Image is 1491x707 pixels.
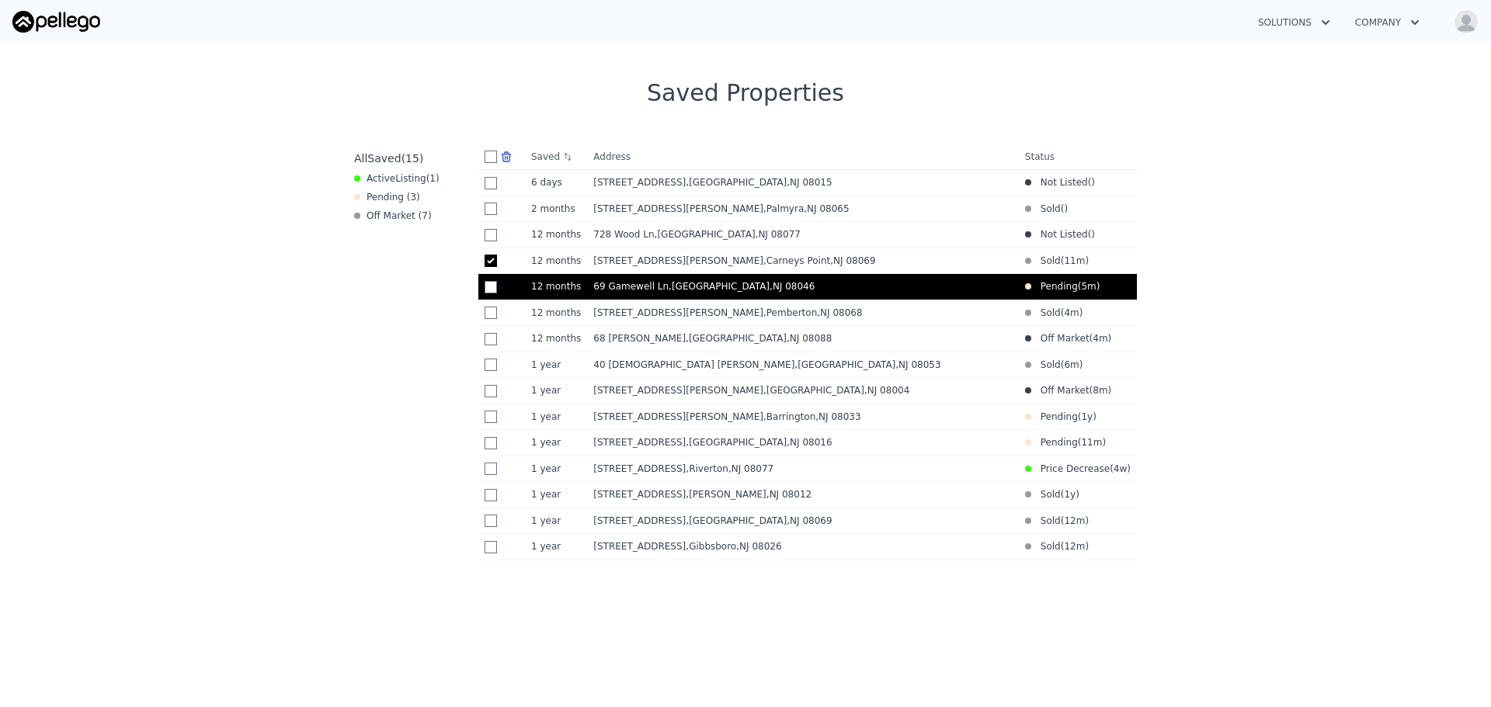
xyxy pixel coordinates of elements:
[593,203,763,214] span: [STREET_ADDRESS][PERSON_NAME]
[787,333,832,344] span: , NJ 08088
[531,540,581,553] time: 2024-08-16 01:59
[686,541,787,552] span: , Gibbsboro
[686,177,838,188] span: , [GEOGRAPHIC_DATA]
[593,229,654,240] span: 728 Wood Ln
[1343,9,1432,36] button: Company
[593,333,686,344] span: 68 [PERSON_NAME]
[1031,540,1065,553] span: Sold (
[815,411,860,422] span: , NJ 08033
[763,385,916,396] span: , [GEOGRAPHIC_DATA]
[1085,540,1089,553] span: )
[1031,203,1065,215] span: Sold (
[1079,307,1083,319] span: )
[367,172,440,185] span: Active ( 1 )
[531,515,581,527] time: 2024-08-22 13:08
[593,385,763,396] span: [STREET_ADDRESS][PERSON_NAME]
[686,437,838,448] span: , [GEOGRAPHIC_DATA]
[1093,332,1107,345] time: 2025-06-03 17:05
[354,151,423,166] div: All ( 15 )
[1031,384,1093,397] span: Off Market (
[1031,228,1092,241] span: Not Listed (
[770,281,815,292] span: , NJ 08046
[804,203,849,214] span: , NJ 08065
[593,281,669,292] span: 69 Gamewell Ln
[686,489,818,500] span: , [PERSON_NAME]
[593,359,794,370] span: 40 [DEMOGRAPHIC_DATA] [PERSON_NAME]
[531,359,581,371] time: 2024-09-20 21:57
[1031,359,1065,371] span: Sold (
[531,384,581,397] time: 2024-08-31 16:37
[525,144,587,169] th: Saved
[864,385,909,396] span: , NJ 08004
[1031,332,1093,345] span: Off Market (
[1064,255,1085,267] time: 2024-10-25 11:42
[593,437,686,448] span: [STREET_ADDRESS]
[1064,488,1076,501] time: 2024-09-06 18:37
[531,255,581,267] time: 2024-10-14 13:06
[756,229,801,240] span: , NJ 08077
[1031,411,1082,423] span: Pending (
[1019,144,1137,170] th: Status
[1031,176,1092,189] span: Not Listed (
[763,307,869,318] span: , Pemberton
[1031,436,1082,449] span: Pending (
[686,463,780,474] span: , Riverton
[1127,463,1131,475] span: )
[1081,436,1102,449] time: 2024-10-24 08:21
[587,144,1019,170] th: Address
[367,152,401,165] span: Saved
[766,489,812,500] span: , NJ 08012
[354,191,420,203] div: Pending ( 3 )
[669,281,821,292] span: , [GEOGRAPHIC_DATA]
[1079,359,1083,371] span: )
[1064,540,1085,553] time: 2024-09-30 18:02
[593,489,686,500] span: [STREET_ADDRESS]
[736,541,781,552] span: , NJ 08026
[531,488,581,501] time: 2024-08-26 13:03
[1093,411,1097,423] span: )
[531,411,581,423] time: 2024-08-29 01:33
[1064,359,1079,371] time: 2025-04-03 15:10
[593,463,686,474] span: [STREET_ADDRESS]
[531,436,581,449] time: 2024-08-28 13:08
[531,463,581,475] time: 2024-08-27 19:46
[763,411,867,422] span: , Barrington
[1108,384,1112,397] span: )
[1085,515,1089,527] span: )
[531,176,581,189] time: 2025-09-23 20:31
[1031,488,1065,501] span: Sold (
[794,359,947,370] span: , [GEOGRAPHIC_DATA]
[354,210,432,222] div: Off Market ( 7 )
[531,280,581,293] time: 2024-10-13 13:05
[787,177,832,188] span: , NJ 08015
[1081,411,1093,423] time: 2024-09-07 22:24
[1097,280,1100,293] span: )
[593,177,686,188] span: [STREET_ADDRESS]
[593,411,763,422] span: [STREET_ADDRESS][PERSON_NAME]
[395,173,426,184] span: Listing
[593,255,763,266] span: [STREET_ADDRESS][PERSON_NAME]
[655,229,807,240] span: , [GEOGRAPHIC_DATA]
[895,359,940,370] span: , NJ 08053
[593,541,686,552] span: [STREET_ADDRESS]
[1108,332,1112,345] span: )
[1031,307,1065,319] span: Sold (
[1085,255,1089,267] span: )
[1064,515,1085,527] time: 2024-10-12 06:52
[1076,488,1079,501] span: )
[1081,280,1096,293] time: 2025-05-09 14:02
[1031,255,1065,267] span: Sold (
[1064,203,1068,215] span: )
[787,437,832,448] span: , NJ 08016
[348,79,1143,107] div: Saved Properties
[1454,9,1479,34] img: avatar
[830,255,875,266] span: , NJ 08069
[1091,176,1095,189] span: )
[763,255,882,266] span: , Carneys Point
[787,515,832,526] span: , NJ 08069
[1102,436,1106,449] span: )
[1114,463,1127,475] time: 2025-09-02 21:17
[763,203,856,214] span: , Palmyra
[593,515,686,526] span: [STREET_ADDRESS]
[593,307,763,318] span: [STREET_ADDRESS][PERSON_NAME]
